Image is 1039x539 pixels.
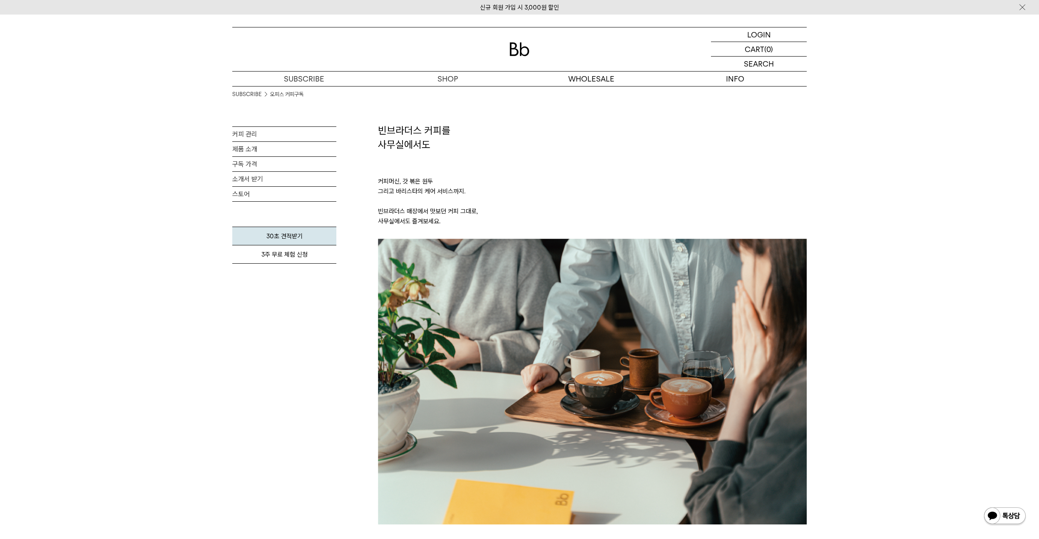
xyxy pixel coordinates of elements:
[232,245,336,264] a: 3주 무료 체험 신청
[983,507,1027,527] img: 카카오톡 채널 1:1 채팅 버튼
[663,72,807,86] p: INFO
[744,57,774,71] p: SEARCH
[378,239,807,524] img: 빈브라더스 오피스 메인 이미지
[519,72,663,86] p: WHOLESALE
[376,72,519,86] a: SHOP
[510,42,529,56] img: 로고
[232,187,336,201] a: 스토어
[270,90,303,99] a: 오피스 커피구독
[745,42,764,56] p: CART
[764,42,773,56] p: (0)
[378,151,807,239] p: 커피머신, 갓 볶은 원두 그리고 바리스타의 케어 서비스까지. 빈브라더스 매장에서 맛보던 커피 그대로, 사무실에서도 즐겨보세요.
[711,42,807,57] a: CART (0)
[232,157,336,171] a: 구독 가격
[378,124,807,151] h2: 빈브라더스 커피를 사무실에서도
[711,27,807,42] a: LOGIN
[232,142,336,156] a: 제품 소개
[232,172,336,186] a: 소개서 받기
[232,72,376,86] a: SUBSCRIBE
[232,127,336,141] a: 커피 관리
[747,27,771,42] p: LOGIN
[480,4,559,11] a: 신규 회원 가입 시 3,000원 할인
[232,90,262,99] a: SUBSCRIBE
[232,227,336,245] a: 30초 견적받기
